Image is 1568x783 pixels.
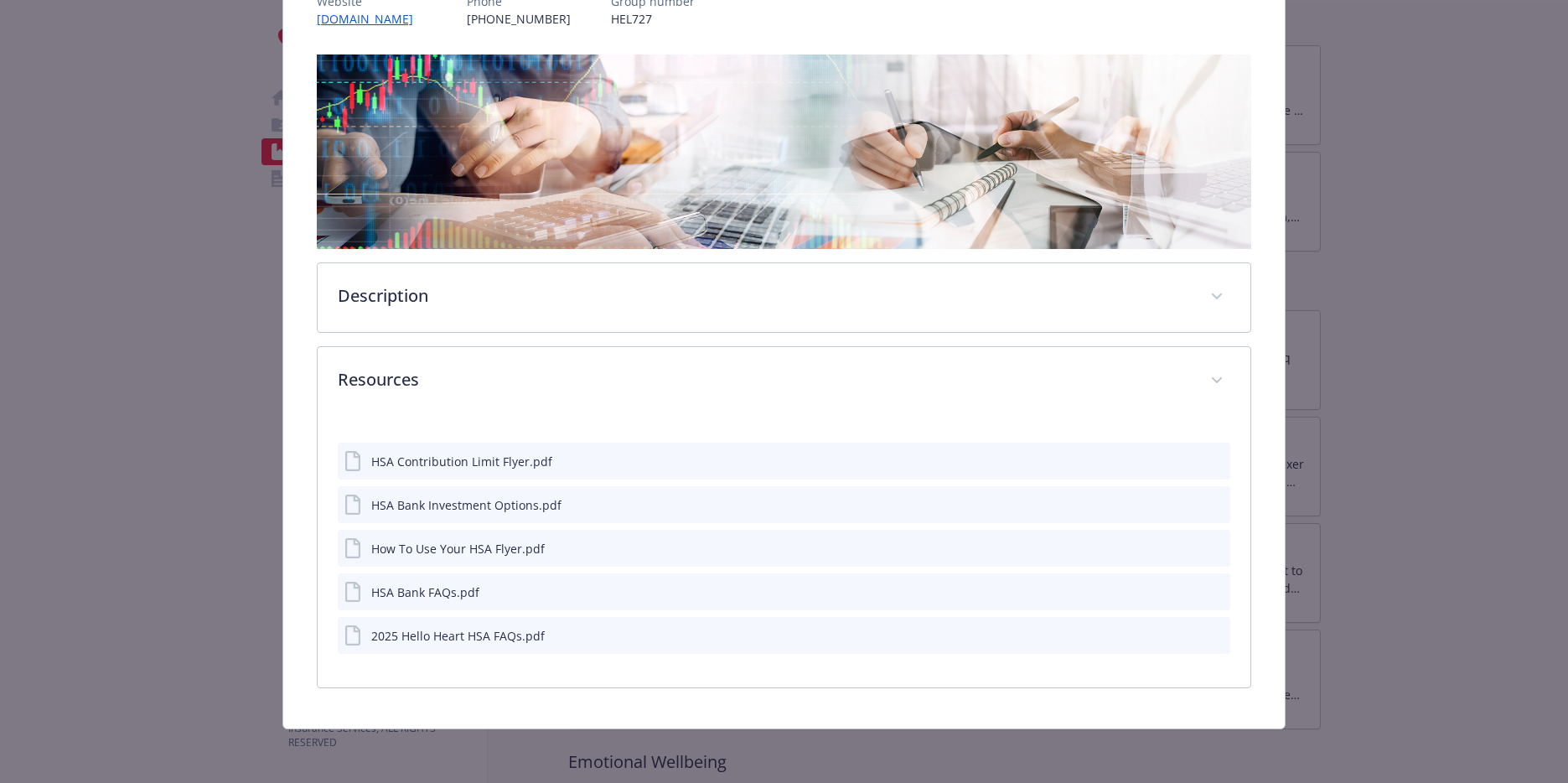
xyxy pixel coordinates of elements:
[1182,540,1195,557] button: download file
[1182,453,1195,470] button: download file
[338,283,1190,309] p: Description
[318,416,1250,687] div: Resources
[371,627,545,645] div: 2025 Hello Heart HSA FAQs.pdf
[1208,540,1224,557] button: preview file
[371,496,561,514] div: HSA Bank Investment Options.pdf
[1208,453,1224,470] button: preview file
[1182,496,1195,514] button: download file
[371,583,479,601] div: HSA Bank FAQs.pdf
[1208,583,1224,601] button: preview file
[371,453,552,470] div: HSA Contribution Limit Flyer.pdf
[318,263,1250,332] div: Description
[1208,496,1224,514] button: preview file
[338,367,1190,392] p: Resources
[611,10,695,28] p: HEL727
[317,54,1251,249] img: banner
[1182,627,1195,645] button: download file
[317,11,427,27] a: [DOMAIN_NAME]
[318,347,1250,416] div: Resources
[467,10,571,28] p: [PHONE_NUMBER]
[1182,583,1195,601] button: download file
[371,540,545,557] div: How To Use Your HSA Flyer.pdf
[1208,627,1224,645] button: preview file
